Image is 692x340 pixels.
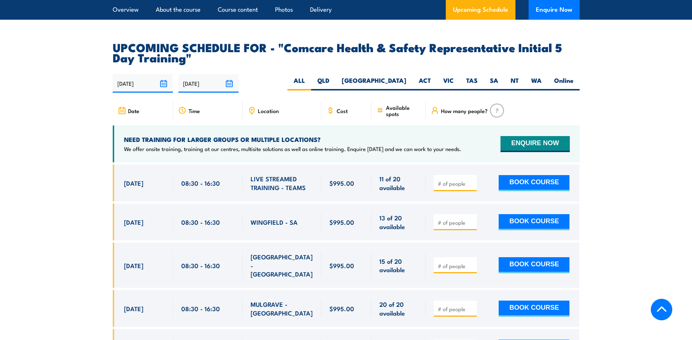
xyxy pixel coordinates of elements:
label: Online [548,76,580,90]
span: MULGRAVE - [GEOGRAPHIC_DATA] [251,300,313,317]
button: BOOK COURSE [499,175,569,191]
span: 08:30 - 16:30 [181,261,220,270]
span: 08:30 - 16:30 [181,304,220,313]
button: BOOK COURSE [499,257,569,273]
span: Available spots [386,104,421,117]
span: [GEOGRAPHIC_DATA] - [GEOGRAPHIC_DATA] [251,252,313,278]
label: TAS [460,76,484,90]
button: ENQUIRE NOW [500,136,569,152]
span: [DATE] [124,304,143,313]
span: $995.00 [329,261,354,270]
span: $995.00 [329,218,354,226]
input: From date [113,74,173,93]
p: We offer onsite training, training at our centres, multisite solutions as well as online training... [124,145,461,152]
button: BOOK COURSE [499,301,569,317]
label: NT [504,76,525,90]
h2: UPCOMING SCHEDULE FOR - "Comcare Health & Safety Representative Initial 5 Day Training" [113,42,580,62]
label: WA [525,76,548,90]
label: [GEOGRAPHIC_DATA] [336,76,413,90]
label: SA [484,76,504,90]
span: [DATE] [124,218,143,226]
input: # of people [438,219,474,226]
h4: NEED TRAINING FOR LARGER GROUPS OR MULTIPLE LOCATIONS? [124,135,461,143]
span: WINGFIELD - SA [251,218,298,226]
span: 08:30 - 16:30 [181,218,220,226]
input: # of people [438,262,474,270]
span: 20 of 20 available [379,300,418,317]
span: $995.00 [329,304,354,313]
span: 11 of 20 available [379,174,418,192]
input: To date [178,74,239,93]
span: LIVE STREAMED TRAINING - TEAMS [251,174,313,192]
label: QLD [311,76,336,90]
span: Date [128,108,139,114]
span: Location [258,108,279,114]
span: Cost [337,108,348,114]
span: How many people? [441,108,488,114]
span: [DATE] [124,179,143,187]
span: 08:30 - 16:30 [181,179,220,187]
span: 13 of 20 available [379,213,418,231]
label: VIC [437,76,460,90]
span: Time [189,108,200,114]
button: BOOK COURSE [499,214,569,230]
span: [DATE] [124,261,143,270]
span: 15 of 20 available [379,257,418,274]
span: $995.00 [329,179,354,187]
input: # of people [438,180,474,187]
label: ALL [287,76,311,90]
input: # of people [438,305,474,313]
label: ACT [413,76,437,90]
